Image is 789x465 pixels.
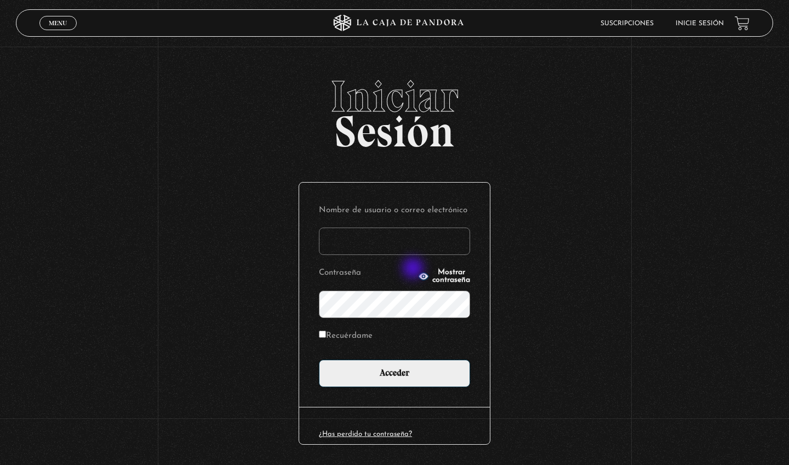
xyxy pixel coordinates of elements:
span: Mostrar contraseña [432,269,470,284]
a: ¿Has perdido tu contraseña? [319,430,412,438]
a: Inicie sesión [676,20,724,27]
label: Nombre de usuario o correo electrónico [319,202,470,219]
a: View your shopping cart [735,15,750,30]
button: Mostrar contraseña [418,269,470,284]
input: Acceder [319,360,470,387]
label: Contraseña [319,265,415,282]
span: Iniciar [16,75,773,118]
input: Recuérdame [319,331,326,338]
label: Recuérdame [319,328,373,345]
span: Menu [49,20,67,26]
a: Suscripciones [601,20,654,27]
span: Cerrar [45,29,71,37]
h2: Sesión [16,75,773,145]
